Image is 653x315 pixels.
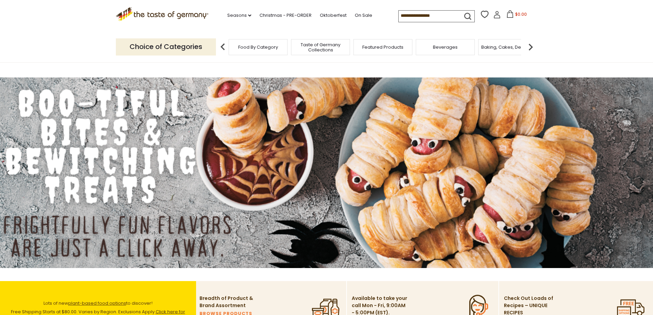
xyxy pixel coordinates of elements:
button: $0.00 [502,10,531,21]
img: next arrow [524,40,537,54]
a: Beverages [433,45,458,50]
span: $0.00 [515,11,527,17]
a: Food By Category [238,45,278,50]
a: Oktoberfest [320,12,347,19]
a: Baking, Cakes, Desserts [481,45,534,50]
a: Featured Products [362,45,403,50]
img: previous arrow [216,40,230,54]
p: Breadth of Product & Brand Assortment [199,295,256,309]
a: Seasons [227,12,251,19]
a: On Sale [355,12,372,19]
a: Taste of Germany Collections [293,42,348,52]
p: Choice of Categories [116,38,216,55]
a: plant-based food options [68,300,126,306]
a: Christmas - PRE-ORDER [259,12,312,19]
